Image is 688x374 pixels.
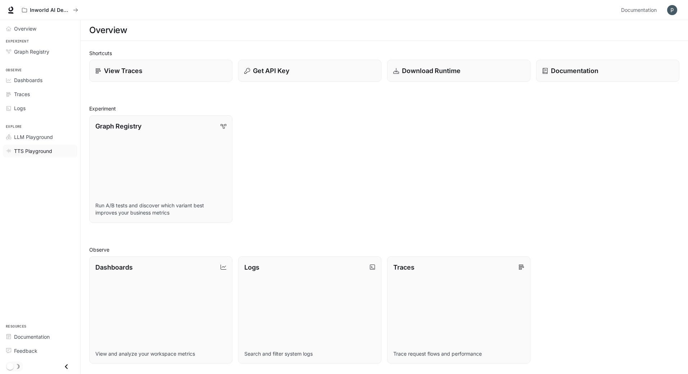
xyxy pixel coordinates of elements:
a: Documentation [536,60,679,82]
button: User avatar [665,3,679,17]
p: Trace request flows and performance [393,350,524,357]
p: View Traces [104,66,142,76]
h2: Shortcuts [89,49,679,57]
span: Traces [14,90,30,98]
a: Graph RegistryRun A/B tests and discover which variant best improves your business metrics [89,115,232,223]
a: LLM Playground [3,131,77,143]
h2: Experiment [89,105,679,112]
a: Overview [3,22,77,35]
span: Overview [14,25,36,32]
a: DashboardsView and analyze your workspace metrics [89,256,232,364]
span: Documentation [14,333,50,341]
h2: Observe [89,246,679,253]
p: Download Runtime [402,66,461,76]
span: Dark mode toggle [6,362,14,370]
p: Run A/B tests and discover which variant best improves your business metrics [95,202,226,216]
span: Feedback [14,347,37,355]
a: Graph Registry [3,45,77,58]
p: Inworld AI Demos [30,7,70,13]
img: User avatar [667,5,677,15]
a: Feedback [3,344,77,357]
p: Logs [244,262,259,272]
h1: Overview [89,23,127,37]
a: Dashboards [3,74,77,86]
a: Traces [3,88,77,100]
a: LogsSearch and filter system logs [238,256,381,364]
span: TTS Playground [14,147,52,155]
p: Traces [393,262,415,272]
p: Graph Registry [95,121,141,131]
span: Dashboards [14,76,42,84]
span: Documentation [621,6,657,15]
button: Get API Key [238,60,381,82]
p: View and analyze your workspace metrics [95,350,226,357]
a: Logs [3,102,77,114]
a: View Traces [89,60,232,82]
a: TracesTrace request flows and performance [387,256,530,364]
a: Documentation [3,330,77,343]
a: Documentation [618,3,662,17]
a: TTS Playground [3,145,77,157]
p: Get API Key [253,66,289,76]
p: Dashboards [95,262,133,272]
a: Download Runtime [387,60,530,82]
button: All workspaces [19,3,81,17]
span: LLM Playground [14,133,53,141]
button: Close drawer [58,359,74,374]
p: Documentation [551,66,598,76]
span: Graph Registry [14,48,49,55]
p: Search and filter system logs [244,350,375,357]
span: Logs [14,104,26,112]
